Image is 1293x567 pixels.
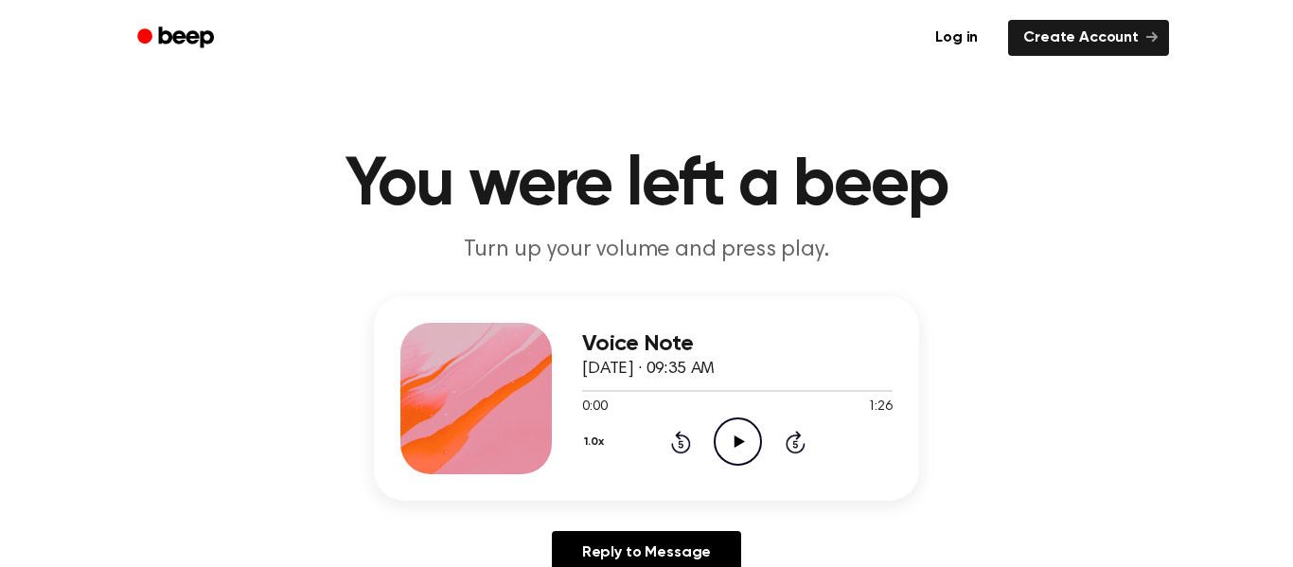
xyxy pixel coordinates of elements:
span: 1:26 [868,398,893,417]
span: [DATE] · 09:35 AM [582,361,715,378]
button: 1.0x [582,426,611,458]
a: Create Account [1008,20,1169,56]
a: Log in [916,16,997,60]
p: Turn up your volume and press play. [283,235,1010,266]
a: Beep [124,20,231,57]
h1: You were left a beep [162,151,1131,220]
span: 0:00 [582,398,607,417]
h3: Voice Note [582,331,893,357]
